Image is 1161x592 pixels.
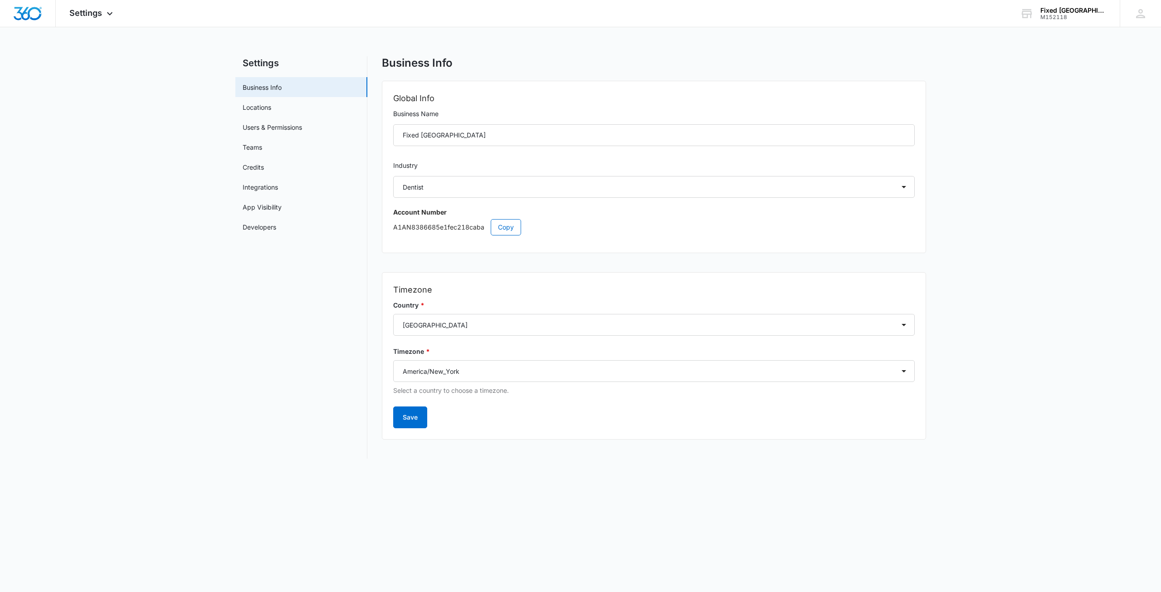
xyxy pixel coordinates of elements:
a: Business Info [243,83,282,92]
a: Integrations [243,182,278,192]
label: Business Name [393,109,915,119]
label: Country [393,300,915,310]
label: Industry [393,161,915,171]
a: Developers [243,222,276,232]
h1: Business Info [382,56,453,70]
span: Copy [498,222,514,232]
p: Select a country to choose a timezone. [393,386,915,396]
h2: Timezone [393,284,915,296]
a: Credits [243,162,264,172]
p: A1AN8386685e1fec218caba [393,219,915,235]
div: account name [1040,7,1107,14]
a: Teams [243,142,262,152]
a: Locations [243,103,271,112]
button: Copy [491,219,521,235]
label: Timezone [393,347,915,357]
a: App Visibility [243,202,282,212]
h2: Settings [235,56,367,70]
span: Settings [69,8,102,18]
strong: Account Number [393,208,447,216]
a: Users & Permissions [243,122,302,132]
div: account id [1040,14,1107,20]
h2: Global Info [393,92,915,105]
button: Save [393,406,427,428]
